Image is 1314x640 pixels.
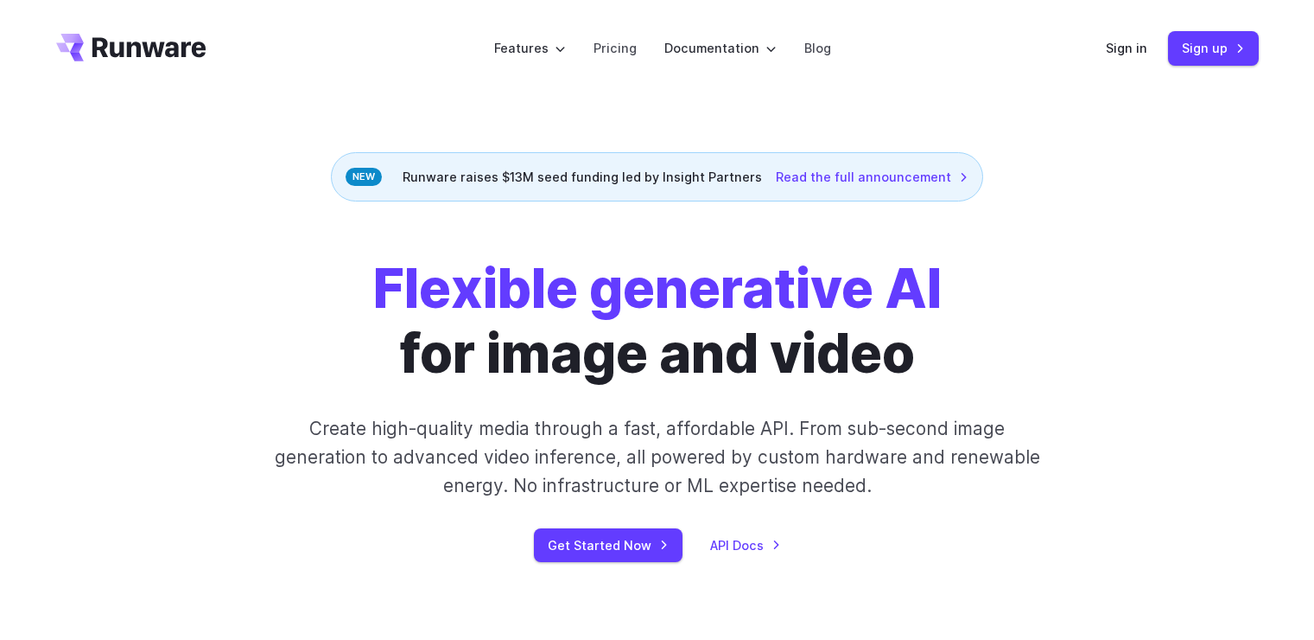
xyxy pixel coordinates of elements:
a: Read the full announcement [776,167,968,187]
label: Features [494,38,566,58]
a: Sign in [1106,38,1147,58]
label: Documentation [664,38,777,58]
strong: Flexible generative AI [373,256,942,321]
a: Go to / [56,34,206,61]
a: Blog [804,38,831,58]
div: Runware raises $13M seed funding led by Insight Partners [331,152,983,202]
a: Get Started Now [534,528,682,562]
h1: for image and video [373,257,942,387]
p: Create high-quality media through a fast, affordable API. From sub-second image generation to adv... [272,414,1042,501]
a: Pricing [594,38,637,58]
a: API Docs [710,535,781,555]
a: Sign up [1168,31,1259,65]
